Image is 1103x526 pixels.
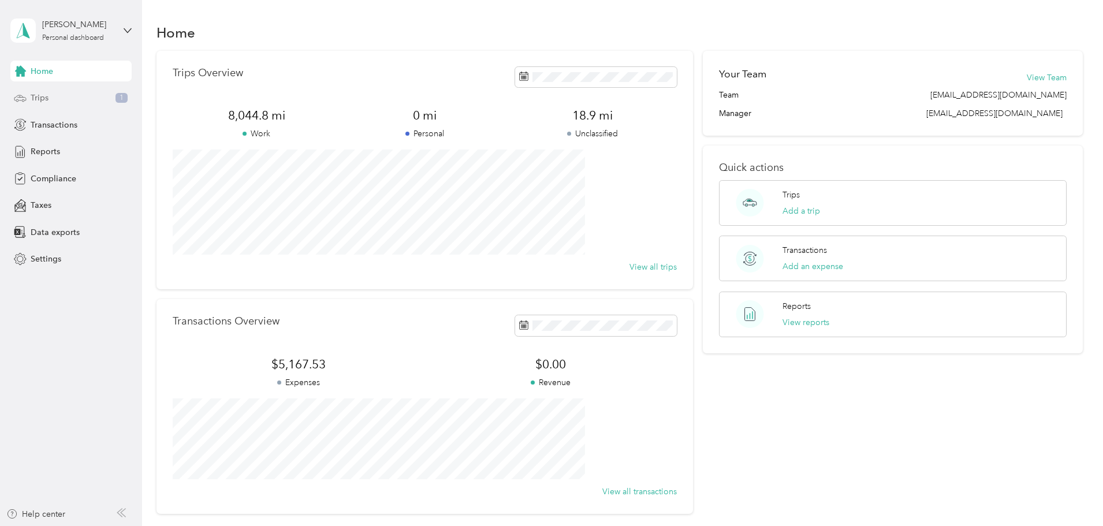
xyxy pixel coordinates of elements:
span: Home [31,65,53,77]
span: [EMAIL_ADDRESS][DOMAIN_NAME] [926,109,1063,118]
span: 0 mi [341,107,509,124]
p: Reports [782,300,811,312]
button: Help center [6,508,65,520]
span: [EMAIL_ADDRESS][DOMAIN_NAME] [930,89,1067,101]
span: Data exports [31,226,80,238]
h1: Home [156,27,195,39]
p: Trips [782,189,800,201]
span: Transactions [31,119,77,131]
p: Revenue [424,376,676,389]
span: Settings [31,253,61,265]
p: Personal [341,128,509,140]
p: Quick actions [719,162,1067,174]
p: Unclassified [509,128,677,140]
span: 18.9 mi [509,107,677,124]
span: Compliance [31,173,76,185]
p: Expenses [173,376,424,389]
p: Work [173,128,341,140]
button: View reports [782,316,829,329]
button: Add an expense [782,260,843,273]
div: [PERSON_NAME] [42,18,114,31]
p: Transactions [782,244,827,256]
button: View all trips [629,261,677,273]
span: $5,167.53 [173,356,424,372]
span: $0.00 [424,356,676,372]
div: Personal dashboard [42,35,104,42]
span: Taxes [31,199,51,211]
p: Transactions Overview [173,315,280,327]
button: View all transactions [602,486,677,498]
span: 1 [115,93,128,103]
p: Trips Overview [173,67,243,79]
button: View Team [1027,72,1067,84]
span: Manager [719,107,751,120]
span: Reports [31,146,60,158]
button: Add a trip [782,205,820,217]
span: Team [719,89,739,101]
span: 8,044.8 mi [173,107,341,124]
iframe: Everlance-gr Chat Button Frame [1038,461,1103,526]
h2: Your Team [719,67,766,81]
span: Trips [31,92,49,104]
